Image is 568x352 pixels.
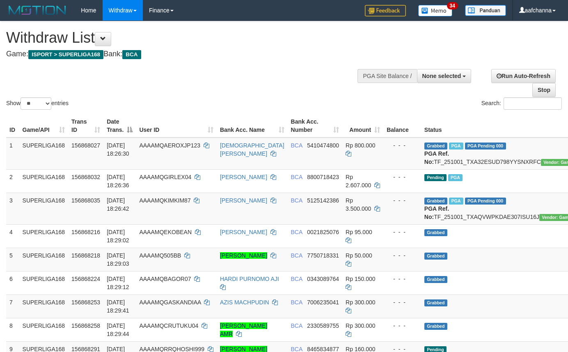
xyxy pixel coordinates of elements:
[291,174,302,180] span: BCA
[346,299,375,306] span: Rp 300.000
[139,142,200,149] span: AAAAMQAEROXJP123
[220,174,267,180] a: [PERSON_NAME]
[139,299,201,306] span: AAAAMQGASKANDIAA
[424,323,447,330] span: Grabbed
[291,322,302,329] span: BCA
[288,114,343,138] th: Bank Acc. Number: activate to sort column ascending
[107,229,129,244] span: [DATE] 18:29:02
[465,198,506,205] span: PGA Pending
[139,174,191,180] span: AAAAMQGIRLEX04
[107,299,129,314] span: [DATE] 18:29:41
[422,73,461,79] span: None selected
[424,150,449,165] b: PGA Ref. No:
[387,141,418,150] div: - - -
[424,143,447,150] span: Grabbed
[71,299,100,306] span: 156868253
[291,229,302,235] span: BCA
[139,197,190,204] span: AAAAMQKIMKIM87
[307,174,339,180] span: Copy 8800718423 to clipboard
[418,5,453,16] img: Button%20Memo.svg
[71,229,100,235] span: 156868216
[424,276,447,283] span: Grabbed
[346,276,375,282] span: Rp 150.000
[220,142,284,157] a: [DEMOGRAPHIC_DATA][PERSON_NAME]
[28,50,103,59] span: ISPORT > SUPERLIGA168
[307,229,339,235] span: Copy 0021825076 to clipboard
[424,229,447,236] span: Grabbed
[387,251,418,260] div: - - -
[346,197,371,212] span: Rp 3.500.000
[387,322,418,330] div: - - -
[122,50,141,59] span: BCA
[19,169,69,193] td: SUPERLIGA168
[465,5,506,16] img: panduan.png
[383,114,421,138] th: Balance
[139,229,192,235] span: AAAAMQEKOBEAN
[307,299,339,306] span: Copy 7006235041 to clipboard
[346,229,372,235] span: Rp 95.000
[68,114,103,138] th: Trans ID: activate to sort column ascending
[417,69,472,83] button: None selected
[19,318,69,341] td: SUPERLIGA168
[307,197,339,204] span: Copy 5125142386 to clipboard
[103,114,136,138] th: Date Trans.: activate to sort column descending
[71,174,100,180] span: 156868032
[6,248,19,271] td: 5
[6,30,371,46] h1: Withdraw List
[107,142,129,157] span: [DATE] 18:26:30
[6,169,19,193] td: 2
[291,276,302,282] span: BCA
[532,83,556,97] a: Stop
[107,252,129,267] span: [DATE] 18:29:03
[19,224,69,248] td: SUPERLIGA168
[387,173,418,181] div: - - -
[139,322,198,329] span: AAAAMQCRUTUKU04
[107,276,129,290] span: [DATE] 18:29:12
[307,252,339,259] span: Copy 7750718331 to clipboard
[291,197,302,204] span: BCA
[220,229,267,235] a: [PERSON_NAME]
[220,197,267,204] a: [PERSON_NAME]
[346,252,372,259] span: Rp 50.000
[504,97,562,110] input: Search:
[424,205,449,220] b: PGA Ref. No:
[491,69,556,83] a: Run Auto-Refresh
[449,198,463,205] span: Marked by aafsoycanthlai
[424,174,447,181] span: Pending
[220,299,269,306] a: AZIS MACHPUDIN
[448,174,463,181] span: Marked by aafsoycanthlai
[291,142,302,149] span: BCA
[291,299,302,306] span: BCA
[6,114,19,138] th: ID
[6,271,19,294] td: 6
[307,322,339,329] span: Copy 2330589755 to clipboard
[387,228,418,236] div: - - -
[6,138,19,170] td: 1
[346,174,371,189] span: Rp 2.607.000
[21,97,51,110] select: Showentries
[220,322,267,337] a: [PERSON_NAME] AMR
[71,276,100,282] span: 156868224
[136,114,217,138] th: User ID: activate to sort column ascending
[71,322,100,329] span: 156868258
[387,275,418,283] div: - - -
[71,142,100,149] span: 156868027
[220,276,279,282] a: HARDI PURNOMO AJI
[346,142,375,149] span: Rp 800.000
[424,198,447,205] span: Grabbed
[217,114,288,138] th: Bank Acc. Name: activate to sort column ascending
[365,5,406,16] img: Feedback.jpg
[342,114,383,138] th: Amount: activate to sort column ascending
[307,142,339,149] span: Copy 5410474800 to clipboard
[387,196,418,205] div: - - -
[307,276,339,282] span: Copy 0343089764 to clipboard
[6,97,69,110] label: Show entries
[6,318,19,341] td: 8
[107,197,129,212] span: [DATE] 18:26:42
[19,248,69,271] td: SUPERLIGA168
[6,50,371,58] h4: Game: Bank:
[19,271,69,294] td: SUPERLIGA168
[424,253,447,260] span: Grabbed
[357,69,417,83] div: PGA Site Balance /
[6,294,19,318] td: 7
